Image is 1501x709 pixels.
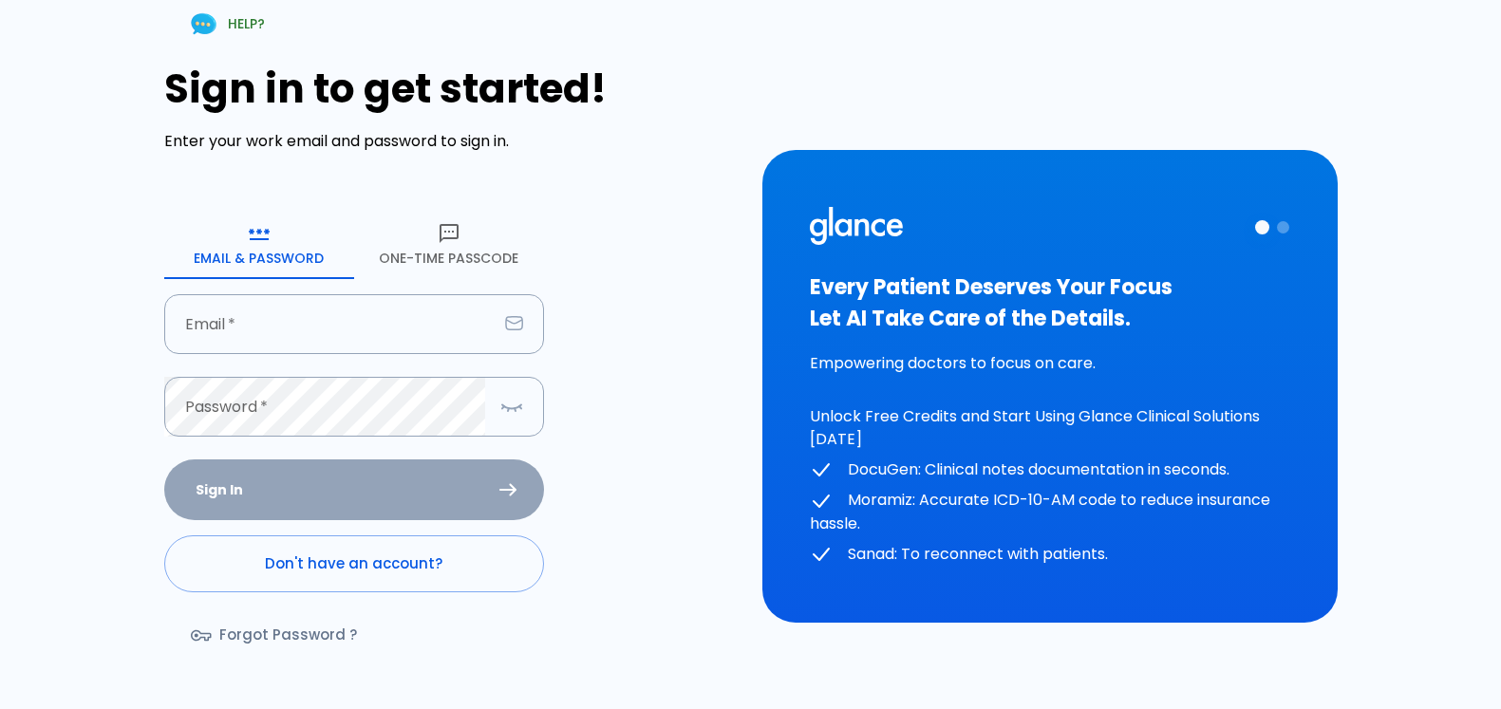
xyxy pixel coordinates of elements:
button: Email & Password [164,211,354,279]
button: One-Time Passcode [354,211,544,279]
img: Chat Support [187,8,220,41]
p: Moramiz: Accurate ICD-10-AM code to reduce insurance hassle. [810,489,1290,535]
p: DocuGen: Clinical notes documentation in seconds. [810,458,1290,482]
p: Enter your work email and password to sign in. [164,130,740,153]
h1: Sign in to get started! [164,65,740,112]
p: Empowering doctors to focus on care. [810,352,1290,375]
a: Don't have an account? [164,535,544,592]
p: Unlock Free Credits and Start Using Glance Clinical Solutions [DATE] [810,405,1290,451]
h3: Every Patient Deserves Your Focus Let AI Take Care of the Details. [810,271,1290,334]
input: dr.ahmed@clinic.com [164,294,497,354]
p: Sanad: To reconnect with patients. [810,543,1290,567]
a: Forgot Password ? [164,607,387,662]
